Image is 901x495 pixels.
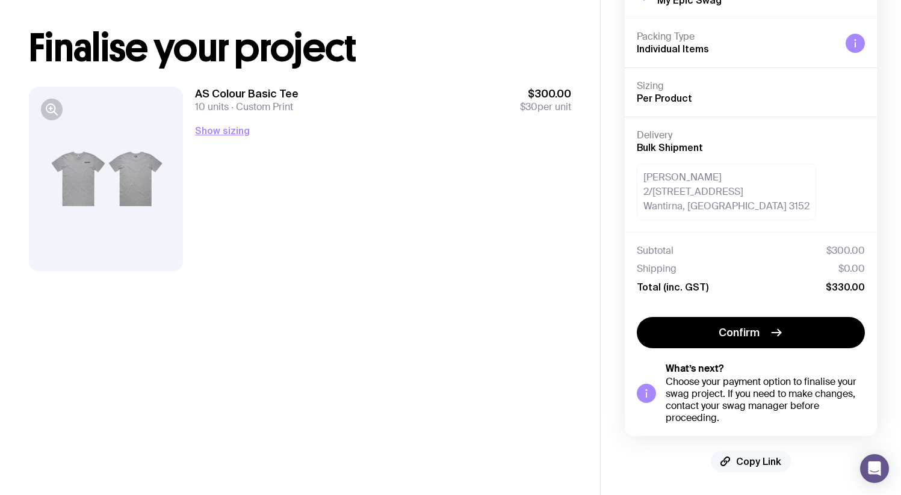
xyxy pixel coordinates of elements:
[666,376,865,424] div: Choose your payment option to finalise your swag project. If you need to make changes, contact yo...
[736,455,781,467] span: Copy Link
[637,93,692,103] span: Per Product
[195,123,250,138] button: Show sizing
[637,317,865,348] button: Confirm
[711,450,791,472] button: Copy Link
[520,100,537,113] span: $30
[229,100,293,113] span: Custom Print
[637,164,816,220] div: [PERSON_NAME] 2/[STREET_ADDRESS] Wantirna, [GEOGRAPHIC_DATA] 3152
[29,29,571,67] h1: Finalise your project
[637,43,709,54] span: Individual Items
[195,100,229,113] span: 10 units
[637,245,673,257] span: Subtotal
[838,263,865,275] span: $0.00
[860,454,889,483] div: Open Intercom Messenger
[520,101,571,113] span: per unit
[637,281,708,293] span: Total (inc. GST)
[195,87,299,101] h3: AS Colour Basic Tee
[826,281,865,293] span: $330.00
[637,129,865,141] h4: Delivery
[637,80,865,92] h4: Sizing
[719,325,760,340] span: Confirm
[637,142,703,153] span: Bulk Shipment
[520,87,571,101] span: $300.00
[826,245,865,257] span: $300.00
[637,31,836,43] h4: Packing Type
[666,363,865,375] h5: What’s next?
[637,263,677,275] span: Shipping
